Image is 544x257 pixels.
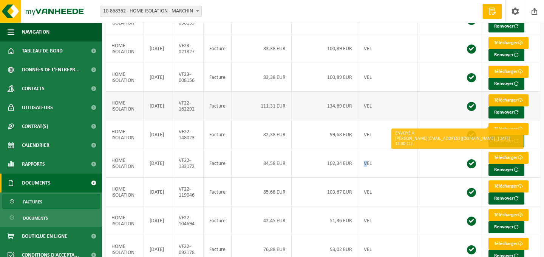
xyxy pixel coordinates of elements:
[488,66,529,78] a: Télécharger
[488,238,529,250] a: Télécharger
[488,78,524,90] button: Renvoyer
[204,34,232,63] td: Facture
[488,221,524,233] button: Renvoyer
[144,63,173,92] td: [DATE]
[488,106,524,118] button: Renvoyer
[173,34,204,63] td: VF23-021827
[173,63,204,92] td: VF23-008156
[144,34,173,63] td: [DATE]
[144,149,173,178] td: [DATE]
[358,34,417,63] td: VEL
[488,49,524,61] button: Renvoyer
[22,155,45,174] span: Rapports
[173,120,204,149] td: VF22-148023
[232,92,292,120] td: 111,31 EUR
[488,192,524,205] button: Renvoyer
[204,120,232,149] td: Facture
[488,164,524,176] button: Renvoyer
[204,63,232,92] td: Facture
[488,152,529,164] a: Télécharger
[292,34,358,63] td: 100,89 EUR
[100,6,201,17] span: 10-868362 - HOME ISOLATION - MARCHIN
[232,63,292,92] td: 83,38 EUR
[144,178,173,206] td: [DATE]
[488,94,529,106] a: Télécharger
[106,178,144,206] td: HOME ISOLATION
[204,206,232,235] td: Facture
[144,206,173,235] td: [DATE]
[488,180,529,192] a: Télécharger
[22,227,67,246] span: Boutique en ligne
[292,63,358,92] td: 100,89 EUR
[292,120,358,149] td: 99,68 EUR
[232,149,292,178] td: 84,58 EUR
[106,149,144,178] td: HOME ISOLATION
[106,63,144,92] td: HOME ISOLATION
[2,194,100,209] a: Factures
[22,60,80,79] span: Données de l'entrepr...
[23,211,48,225] span: Documents
[232,120,292,149] td: 82,38 EUR
[22,79,45,98] span: Contacts
[488,20,524,32] button: Renvoyer
[488,209,529,221] a: Télécharger
[106,34,144,63] td: HOME ISOLATION
[292,206,358,235] td: 51,36 EUR
[358,149,417,178] td: VEL
[22,98,53,117] span: Utilisateurs
[173,178,204,206] td: VF22-119046
[106,120,144,149] td: HOME ISOLATION
[22,117,48,136] span: Contrat(s)
[22,174,51,192] span: Documents
[488,123,529,135] a: Télécharger
[106,206,144,235] td: HOME ISOLATION
[358,63,417,92] td: VEL
[204,92,232,120] td: Facture
[173,206,204,235] td: VF22-104694
[232,206,292,235] td: 42,45 EUR
[23,195,42,209] span: Factures
[144,92,173,120] td: [DATE]
[358,92,417,120] td: VEL
[2,211,100,225] a: Documents
[292,92,358,120] td: 134,69 EUR
[232,34,292,63] td: 83,38 EUR
[488,135,524,147] button: Renvoyer
[204,149,232,178] td: Facture
[488,37,529,49] a: Télécharger
[358,178,417,206] td: VEL
[22,42,63,60] span: Tableau de bord
[22,136,49,155] span: Calendrier
[22,23,49,42] span: Navigation
[292,178,358,206] td: 103,67 EUR
[144,120,173,149] td: [DATE]
[232,178,292,206] td: 85,68 EUR
[358,206,417,235] td: VEL
[173,92,204,120] td: VF22-162292
[292,149,358,178] td: 102,34 EUR
[106,92,144,120] td: HOME ISOLATION
[358,120,417,149] td: VEL
[173,149,204,178] td: VF22-133172
[204,178,232,206] td: Facture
